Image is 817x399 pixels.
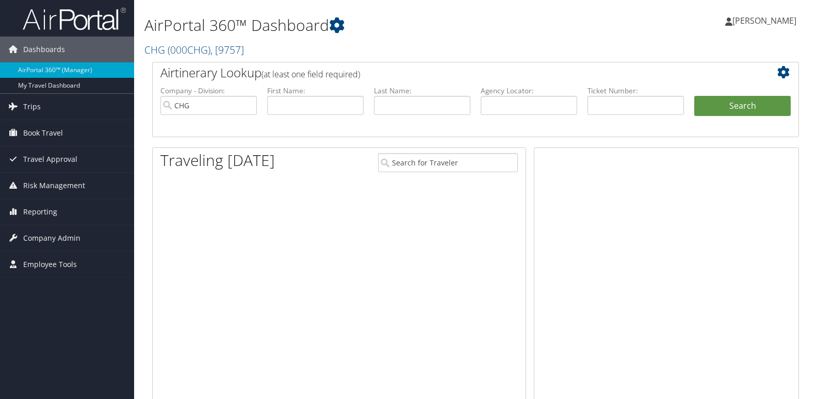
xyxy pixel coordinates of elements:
span: Risk Management [23,173,85,198]
input: Search for Traveler [378,153,518,172]
label: Last Name: [374,86,470,96]
span: Employee Tools [23,252,77,277]
img: airportal-logo.png [23,7,126,31]
label: Company - Division: [160,86,257,96]
span: , [ 9757 ] [210,43,244,57]
span: ( 000CHG ) [168,43,210,57]
a: CHG [144,43,244,57]
label: Agency Locator: [481,86,577,96]
span: Trips [23,94,41,120]
span: Book Travel [23,120,63,146]
span: Company Admin [23,225,80,251]
h1: AirPortal 360™ Dashboard [144,14,586,36]
span: (at least one field required) [262,69,360,80]
a: [PERSON_NAME] [725,5,807,36]
label: Ticket Number: [587,86,684,96]
label: First Name: [267,86,364,96]
span: Reporting [23,199,57,225]
button: Search [694,96,791,117]
h2: Airtinerary Lookup [160,64,737,81]
span: [PERSON_NAME] [732,15,796,26]
h1: Traveling [DATE] [160,149,275,171]
span: Travel Approval [23,146,77,172]
span: Dashboards [23,37,65,62]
